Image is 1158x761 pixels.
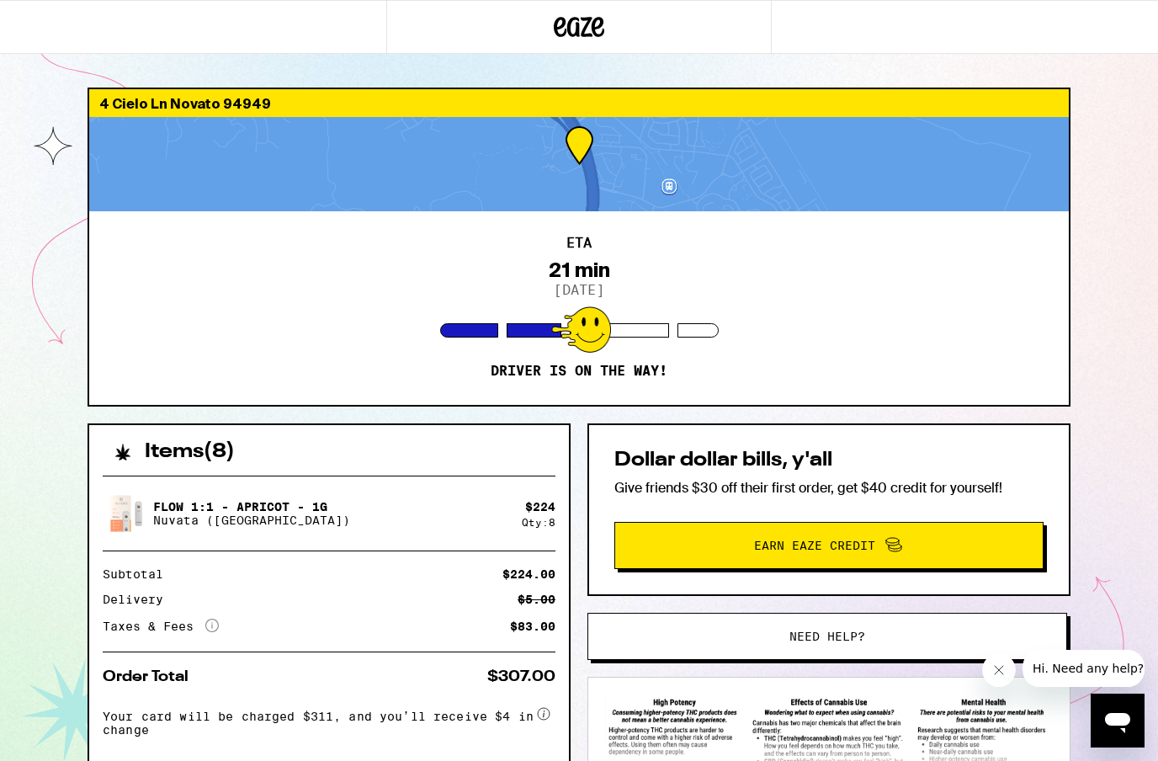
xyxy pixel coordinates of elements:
div: Subtotal [103,568,175,580]
iframe: Message from company [1023,650,1145,687]
h2: ETA [566,237,592,250]
div: Qty: 8 [522,517,555,528]
div: $5.00 [518,593,555,605]
span: Need help? [789,631,865,642]
div: 21 min [549,258,610,282]
p: Nuvata ([GEOGRAPHIC_DATA]) [153,514,350,527]
p: Give friends $30 off their first order, get $40 credit for yourself! [614,479,1044,497]
h2: Dollar dollar bills, y'all [614,450,1044,471]
button: Earn Eaze Credit [614,522,1044,569]
div: $224.00 [502,568,555,580]
div: $83.00 [510,620,555,632]
div: $307.00 [487,669,555,684]
h2: Items ( 8 ) [145,442,235,462]
span: Your card will be charged $311, and you’ll receive $4 in change [103,704,534,737]
span: Earn Eaze Credit [754,540,875,551]
iframe: Close message [982,653,1016,687]
div: Delivery [103,593,175,605]
p: [DATE] [554,282,604,298]
div: Taxes & Fees [103,619,219,634]
p: Driver is on the way! [491,363,667,380]
div: $ 224 [525,500,555,514]
iframe: Button to launch messaging window [1091,694,1145,748]
div: 4 Cielo Ln Novato 94949 [89,89,1069,117]
div: Order Total [103,669,200,684]
img: Flow 1:1 - Apricot - 1g [103,490,150,537]
button: Need help? [587,613,1067,660]
p: Flow 1:1 - Apricot - 1g [153,500,350,514]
